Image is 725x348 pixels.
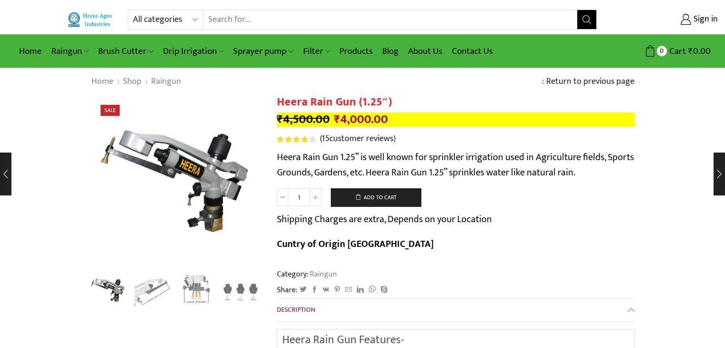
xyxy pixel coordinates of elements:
[447,40,498,62] a: Contact Us
[158,40,228,62] a: Drip Irrigation
[277,236,434,252] b: Cuntry of Origin [GEOGRAPHIC_DATA]
[282,334,629,346] h2: Heera Rain Gun Features-
[277,136,317,143] span: 15
[288,188,310,206] input: Product quantity
[221,272,260,311] img: Rain Gun Nozzle
[91,95,263,267] div: 1 / 4
[277,150,634,180] p: Heera Rain Gun 1.25” is well known for sprinkler irrigation used in Agriculture fields, Sports Gr...
[667,45,686,58] span: Cart
[277,269,337,280] span: Category:
[133,272,172,310] li: 2 / 4
[123,76,142,88] a: Shop
[228,40,298,62] a: Sprayer pump
[151,76,182,88] a: Raingun
[93,40,158,62] a: Brush Cutter
[403,40,447,62] a: About Us
[277,110,283,129] span: ₹
[177,272,216,310] li: 3 / 4
[308,268,337,280] a: Raingun
[204,10,578,29] input: Search for...
[277,95,634,109] h1: Heera Rain Gun (1.25″)
[133,272,172,311] a: outlet-screw
[320,133,396,145] a: (15customer reviews)
[611,11,718,28] a: Sign in
[277,212,492,227] p: Shipping Charges are extra, Depends on your Location
[221,272,260,310] li: 4 / 4
[322,132,329,146] span: 15
[277,285,297,296] span: Share:
[277,136,316,143] div: Rated 4.00 out of 5
[91,76,114,88] a: Home
[277,110,330,129] bdi: 4,500.00
[688,44,693,59] span: ₹
[577,10,596,29] button: Search button
[277,304,315,315] span: Description
[335,40,378,62] a: Products
[688,44,711,59] bdi: 0.00
[298,40,335,62] a: Filter
[691,13,718,26] span: Sign in
[101,105,120,116] span: Sale
[334,110,388,129] bdi: 4,000.00
[14,40,47,62] a: Home
[606,42,711,60] a: 0 Cart ₹0.00
[378,40,403,62] a: Blog
[657,46,667,56] span: 0
[89,270,128,310] img: Heera Raingun 1.50
[89,272,128,310] li: 1 / 4
[91,76,182,88] nav: Breadcrumb
[277,136,308,143] span: Rated out of 5 based on customer ratings
[277,298,634,321] a: Description
[177,272,216,311] a: Adjestmen
[334,110,340,129] span: ₹
[47,40,93,62] a: Raingun
[331,188,421,207] button: Add to cart
[546,76,634,88] a: Return to previous page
